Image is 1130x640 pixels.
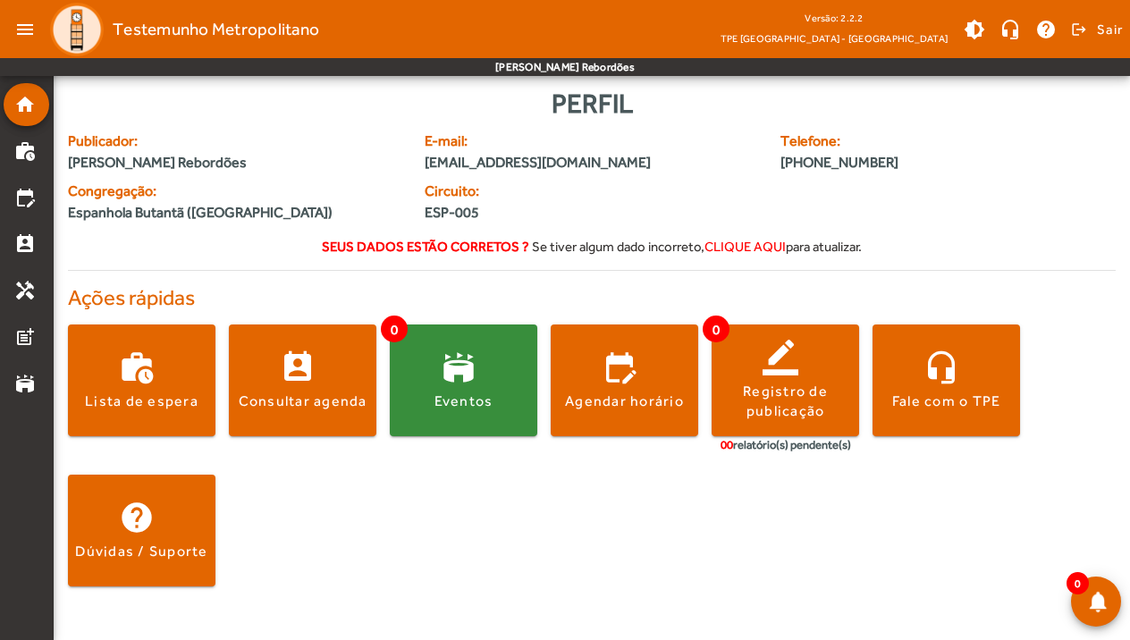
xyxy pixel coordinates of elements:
[14,187,36,208] mat-icon: edit_calendar
[14,94,36,115] mat-icon: home
[1097,15,1123,44] span: Sair
[68,285,1116,311] h4: Ações rápidas
[712,324,859,436] button: Registro de publicação
[14,373,36,394] mat-icon: stadium
[425,131,760,152] span: E-mail:
[721,7,948,29] div: Versão: 2.2.2
[68,83,1116,123] div: Perfil
[68,181,403,202] span: Congregação:
[873,324,1020,436] button: Fale com o TPE
[14,140,36,162] mat-icon: work_history
[703,316,729,342] span: 0
[239,392,367,411] div: Consultar agenda
[721,436,851,454] div: relatório(s) pendente(s)
[532,239,862,254] span: Se tiver algum dado incorreto, para atualizar.
[780,152,1026,173] span: [PHONE_NUMBER]
[14,233,36,255] mat-icon: perm_contact_calendar
[14,326,36,348] mat-icon: post_add
[565,392,684,411] div: Agendar horário
[1068,16,1123,43] button: Sair
[14,280,36,301] mat-icon: handyman
[68,202,333,223] span: Espanhola Butantã ([GEOGRAPHIC_DATA])
[75,542,207,561] div: Dúvidas / Suporte
[425,181,581,202] span: Circuito:
[704,239,786,254] span: clique aqui
[434,392,493,411] div: Eventos
[68,131,403,152] span: Publicador:
[85,392,198,411] div: Lista de espera
[322,239,529,254] strong: Seus dados estão corretos ?
[68,152,403,173] span: [PERSON_NAME] Rebordões
[7,12,43,47] mat-icon: menu
[68,324,215,436] button: Lista de espera
[551,324,698,436] button: Agendar horário
[381,316,408,342] span: 0
[425,152,760,173] span: [EMAIL_ADDRESS][DOMAIN_NAME]
[712,382,859,422] div: Registro de publicação
[229,324,376,436] button: Consultar agenda
[1067,572,1089,594] span: 0
[113,15,319,44] span: Testemunho Metropolitano
[892,392,1001,411] div: Fale com o TPE
[721,29,948,47] span: TPE [GEOGRAPHIC_DATA] - [GEOGRAPHIC_DATA]
[43,3,319,56] a: Testemunho Metropolitano
[68,475,215,586] button: Dúvidas / Suporte
[780,131,1026,152] span: Telefone:
[390,324,537,436] button: Eventos
[50,3,104,56] img: Logo TPE
[425,202,581,223] span: ESP-005
[721,438,733,451] span: 00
